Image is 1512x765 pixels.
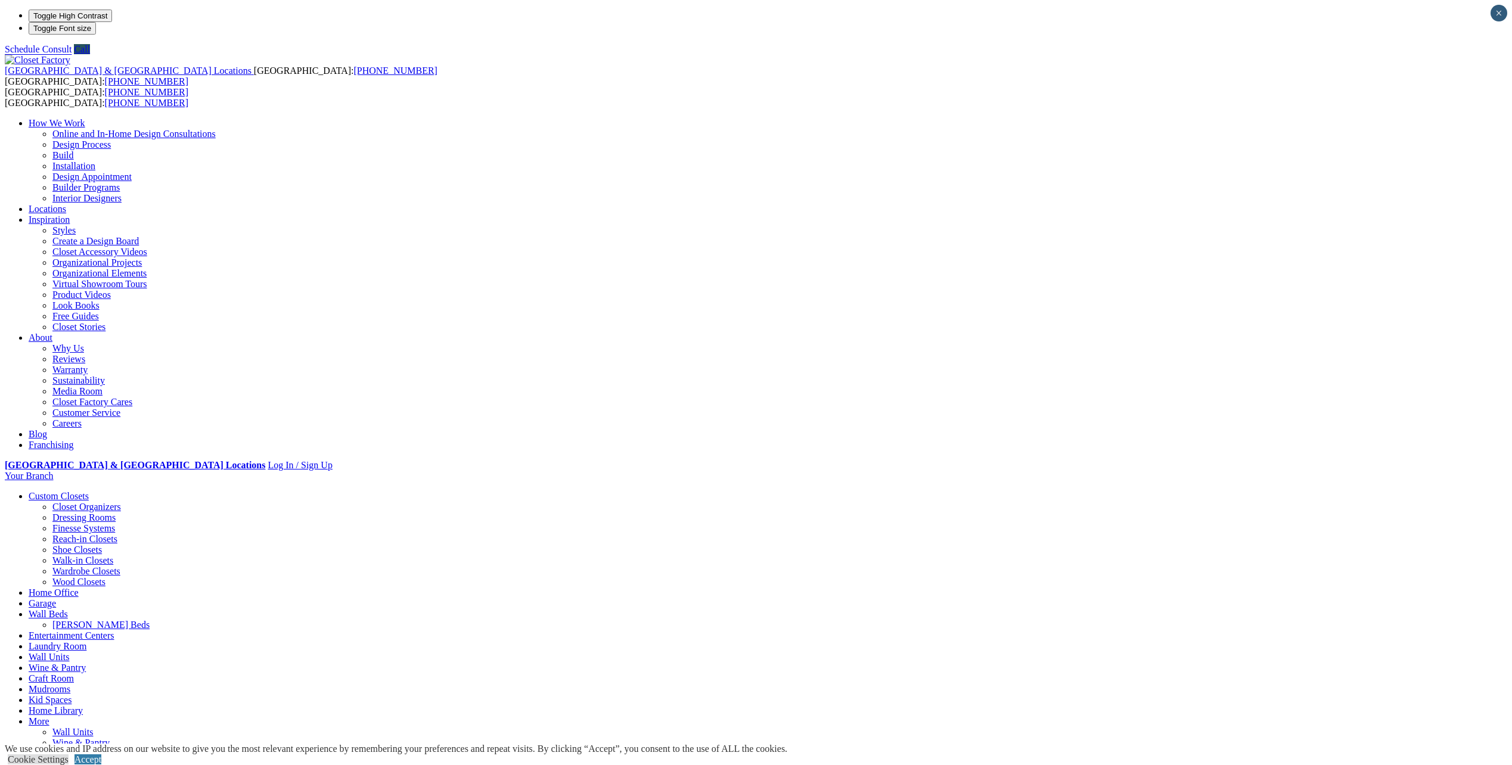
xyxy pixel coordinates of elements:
[52,139,111,150] a: Design Process
[29,214,70,225] a: Inspiration
[5,87,188,108] span: [GEOGRAPHIC_DATA]: [GEOGRAPHIC_DATA]:
[29,429,47,439] a: Blog
[52,523,115,533] a: Finesse Systems
[5,460,265,470] a: [GEOGRAPHIC_DATA] & [GEOGRAPHIC_DATA] Locations
[52,620,150,630] a: [PERSON_NAME] Beds
[52,172,132,182] a: Design Appointment
[74,754,101,764] a: Accept
[29,630,114,640] a: Entertainment Centers
[29,118,85,128] a: How We Work
[52,225,76,235] a: Styles
[5,471,53,481] a: Your Branch
[52,727,93,737] a: Wall Units
[29,440,74,450] a: Franchising
[29,684,70,694] a: Mudrooms
[52,236,139,246] a: Create a Design Board
[29,204,66,214] a: Locations
[52,408,120,418] a: Customer Service
[5,66,254,76] a: [GEOGRAPHIC_DATA] & [GEOGRAPHIC_DATA] Locations
[29,705,83,716] a: Home Library
[52,268,147,278] a: Organizational Elements
[52,279,147,289] a: Virtual Showroom Tours
[52,566,120,576] a: Wardrobe Closets
[29,598,56,608] a: Garage
[52,354,85,364] a: Reviews
[33,11,107,20] span: Toggle High Contrast
[353,66,437,76] a: [PHONE_NUMBER]
[29,641,86,651] a: Laundry Room
[52,290,111,300] a: Product Videos
[29,10,112,22] button: Toggle High Contrast
[74,44,90,54] a: Call
[52,577,105,587] a: Wood Closets
[52,300,100,310] a: Look Books
[52,343,84,353] a: Why Us
[33,24,91,33] span: Toggle Font size
[105,76,188,86] a: [PHONE_NUMBER]
[5,744,787,754] div: We use cookies and IP address on our website to give you the most relevant experience by remember...
[29,673,74,683] a: Craft Room
[268,460,332,470] a: Log In / Sign Up
[52,322,105,332] a: Closet Stories
[29,663,86,673] a: Wine & Pantry
[29,695,72,705] a: Kid Spaces
[52,512,116,523] a: Dressing Rooms
[52,375,105,385] a: Sustainability
[52,257,142,268] a: Organizational Projects
[52,555,113,565] a: Walk-in Closets
[29,587,79,598] a: Home Office
[5,66,437,86] span: [GEOGRAPHIC_DATA]: [GEOGRAPHIC_DATA]:
[5,44,72,54] a: Schedule Consult
[29,22,96,35] button: Toggle Font size
[52,182,120,192] a: Builder Programs
[5,66,252,76] span: [GEOGRAPHIC_DATA] & [GEOGRAPHIC_DATA] Locations
[52,545,102,555] a: Shoe Closets
[29,716,49,726] a: More menu text will display only on big screen
[29,652,69,662] a: Wall Units
[52,418,82,428] a: Careers
[105,98,188,108] a: [PHONE_NUMBER]
[29,332,52,343] a: About
[29,609,68,619] a: Wall Beds
[52,386,103,396] a: Media Room
[8,754,69,764] a: Cookie Settings
[52,311,99,321] a: Free Guides
[52,397,132,407] a: Closet Factory Cares
[5,55,70,66] img: Closet Factory
[52,247,147,257] a: Closet Accessory Videos
[29,491,89,501] a: Custom Closets
[1491,5,1507,21] button: Close
[52,738,110,748] a: Wine & Pantry
[52,150,74,160] a: Build
[105,87,188,97] a: [PHONE_NUMBER]
[52,129,216,139] a: Online and In-Home Design Consultations
[52,502,121,512] a: Closet Organizers
[52,193,122,203] a: Interior Designers
[52,161,95,171] a: Installation
[52,534,117,544] a: Reach-in Closets
[52,365,88,375] a: Warranty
